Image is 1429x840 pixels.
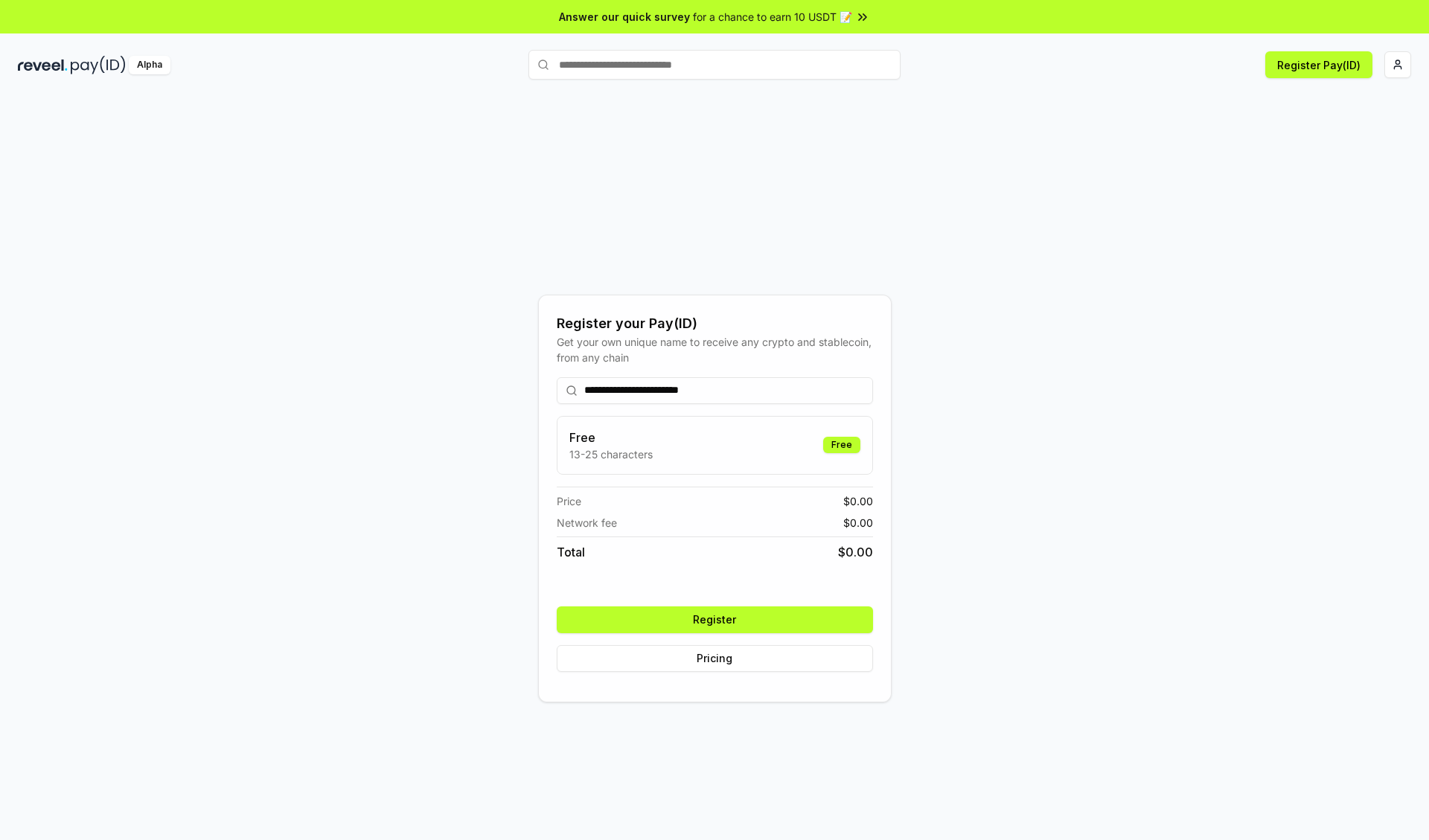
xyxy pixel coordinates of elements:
[557,645,873,672] button: Pricing
[843,493,873,509] span: $ 0.00
[557,313,873,334] div: Register your Pay(ID)
[569,429,653,446] h3: Free
[557,543,585,561] span: Total
[559,9,690,25] span: Answer our quick survey
[557,515,617,530] span: Network fee
[557,493,581,509] span: Price
[557,606,873,633] button: Register
[129,56,170,74] div: Alpha
[569,446,653,462] p: 13-25 characters
[1265,51,1372,78] button: Register Pay(ID)
[557,334,873,365] div: Get your own unique name to receive any crypto and stablecoin, from any chain
[843,515,873,530] span: $ 0.00
[18,56,68,74] img: reveel_dark
[838,543,873,561] span: $ 0.00
[823,437,860,453] div: Free
[693,9,852,25] span: for a chance to earn 10 USDT 📝
[71,56,126,74] img: pay_id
